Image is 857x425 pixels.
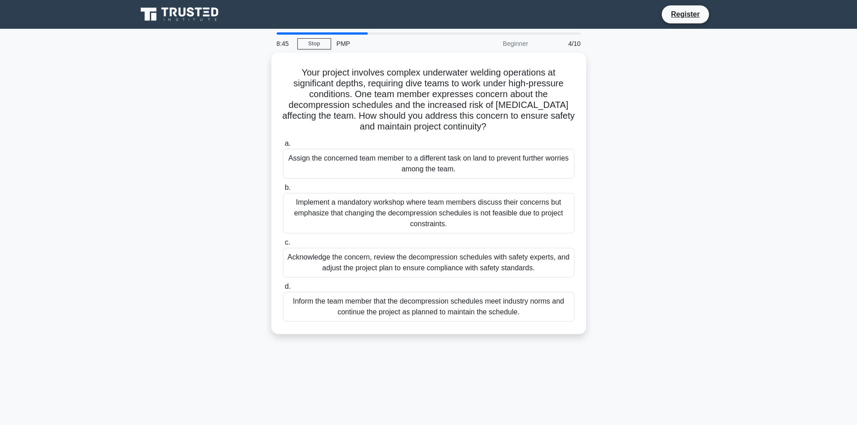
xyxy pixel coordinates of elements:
[283,292,574,322] div: Inform the team member that the decompression schedules meet industry norms and continue the proj...
[285,183,291,191] span: b.
[455,35,534,53] div: Beginner
[283,248,574,277] div: Acknowledge the concern, review the decompression schedules with safety experts, and adjust the p...
[282,67,575,133] h5: Your project involves complex underwater welding operations at significant depths, requiring dive...
[285,238,290,246] span: c.
[665,9,705,20] a: Register
[297,38,331,49] a: Stop
[534,35,586,53] div: 4/10
[283,193,574,233] div: Implement a mandatory workshop where team members discuss their concerns but emphasize that chang...
[331,35,455,53] div: PMP
[285,282,291,290] span: d.
[283,149,574,179] div: Assign the concerned team member to a different task on land to prevent further worries among the...
[271,35,297,53] div: 8:45
[285,139,291,147] span: a.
